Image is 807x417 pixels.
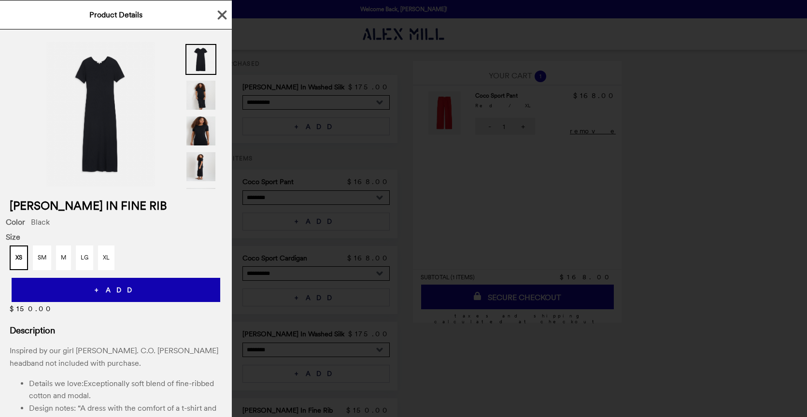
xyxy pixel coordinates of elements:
[6,217,25,227] span: Color
[29,377,222,402] li: Details we love:
[12,278,220,302] button: + ADD
[185,115,216,146] img: Thumbnail 3
[98,245,114,270] button: XL
[6,232,226,242] span: Size
[46,42,155,187] img: Black / XS
[6,217,226,227] div: Black
[185,151,216,182] img: Thumbnail 4
[29,379,214,401] span: Exceptionally soft blend of fine-ribbed cotton and modal.
[185,44,216,75] img: Thumbnail 1
[89,10,142,19] span: Product Details
[185,187,216,218] img: Thumbnail 5
[10,245,28,270] button: XS
[76,245,93,270] button: LG
[10,345,222,369] p: Inspired by our girl [PERSON_NAME]. C.O. [PERSON_NAME] headband not included with purchase.
[185,80,216,111] img: Thumbnail 2
[56,245,71,270] button: M
[33,245,51,270] button: SM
